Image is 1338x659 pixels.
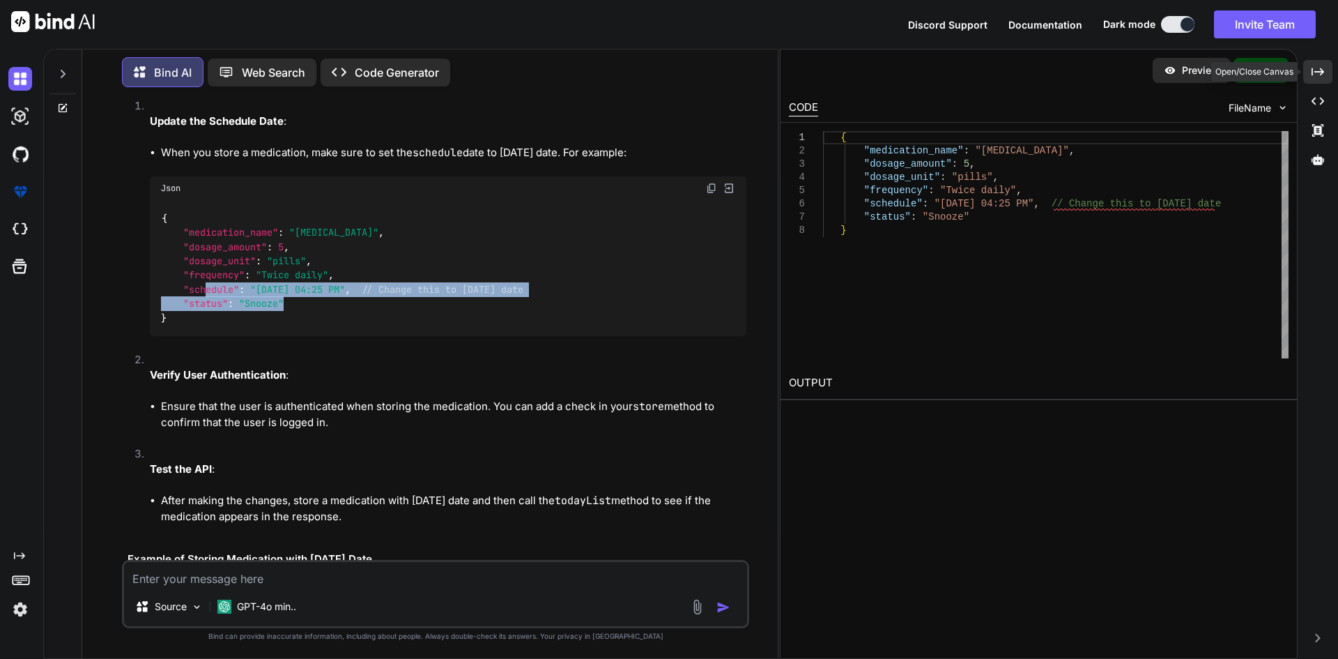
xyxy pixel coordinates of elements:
span: 5 [963,158,969,169]
strong: Test the API [150,462,212,476]
img: preview [1164,64,1176,77]
img: cloudideIcon [8,218,32,241]
button: Discord Support [908,17,987,32]
span: "[MEDICAL_DATA]" [289,227,378,239]
span: "[MEDICAL_DATA]" [975,145,1068,156]
li: After making the changes, store a medication with [DATE] date and then call the method to see if ... [161,493,746,524]
span: { [162,212,167,225]
p: Bind can provide inaccurate information, including about people. Always double-check its answers.... [122,631,749,642]
button: Documentation [1008,17,1082,32]
span: // Change this to [DATE] date [362,283,523,296]
span: , [1033,198,1039,209]
h2: OUTPUT [780,367,1297,400]
span: "schedule" [863,198,922,209]
span: : [278,227,284,239]
span: : [245,269,250,282]
span: : [951,158,957,169]
span: "pills" [267,255,306,267]
p: : [150,114,746,130]
span: "dosage_unit" [863,172,939,183]
strong: Update the Schedule Date [150,114,284,128]
span: Documentation [1008,19,1082,31]
span: "status" [863,211,910,222]
span: "pills" [951,172,992,183]
p: : [150,462,746,478]
span: , [345,283,351,296]
span: "status" [183,298,228,310]
span: { [840,132,846,143]
span: , [1069,145,1075,156]
span: "dosage_amount" [863,158,951,169]
p: Bind AI [154,64,192,81]
span: FileName [1229,101,1271,115]
p: GPT-4o min.. [237,600,296,614]
span: : [928,185,934,196]
span: , [378,227,384,239]
img: darkChat [8,67,32,91]
span: : [922,198,928,209]
img: githubDark [8,142,32,166]
div: CODE [789,100,818,116]
span: : [239,283,245,296]
img: settings [8,598,32,621]
span: "Twice daily" [256,269,328,282]
span: } [840,225,846,236]
p: Web Search [242,64,305,81]
div: 1 [789,131,805,144]
img: GPT-4o mini [217,600,231,614]
span: "Twice daily" [940,185,1016,196]
span: "Snooze" [239,298,284,310]
span: "medication_name" [863,145,963,156]
strong: Verify User Authentication [150,368,286,381]
span: Json [161,183,180,194]
span: "[DATE] 04:25 PM" [934,198,1033,209]
div: 4 [789,171,805,184]
img: icon [716,600,730,614]
span: Dark mode [1103,17,1155,31]
img: premium [8,180,32,204]
code: todayList [555,494,611,508]
img: Bind AI [11,11,95,32]
span: : [267,241,272,253]
span: , [328,269,334,282]
div: 7 [789,211,805,224]
span: , [284,241,289,253]
span: "frequency" [183,269,245,282]
span: "dosage_amount" [183,241,267,253]
div: 5 [789,184,805,197]
span: : [911,211,916,222]
span: , [992,172,998,183]
div: 8 [789,224,805,237]
p: Code Generator [355,64,439,81]
img: copy [706,183,717,194]
span: "frequency" [863,185,928,196]
p: : [150,368,746,384]
span: : [228,298,233,310]
span: "schedule" [183,283,239,296]
code: store [633,400,664,414]
span: "dosage_unit" [183,255,256,267]
li: Ensure that the user is authenticated when storing the medication. You can add a check in your me... [161,399,746,430]
img: darkAi-studio [8,105,32,128]
li: When you store a medication, make sure to set the date to [DATE] date. For example: [161,145,746,161]
button: Invite Team [1214,10,1316,38]
img: Pick Models [191,601,203,613]
span: "Snooze" [922,211,969,222]
span: , [969,158,975,169]
div: 2 [789,144,805,158]
span: Discord Support [908,19,987,31]
span: , [1016,185,1022,196]
img: Open in Browser [723,182,735,195]
span: "[DATE] 04:25 PM" [250,283,345,296]
span: : [256,255,261,267]
span: } [161,312,167,324]
span: "medication_name" [183,227,278,239]
code: schedule [413,146,463,160]
span: : [940,172,946,183]
div: 3 [789,158,805,171]
p: Source [155,600,187,614]
div: Open/Close Canvas [1211,62,1298,82]
span: , [306,255,312,267]
span: : [963,145,969,156]
div: 6 [789,197,805,211]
